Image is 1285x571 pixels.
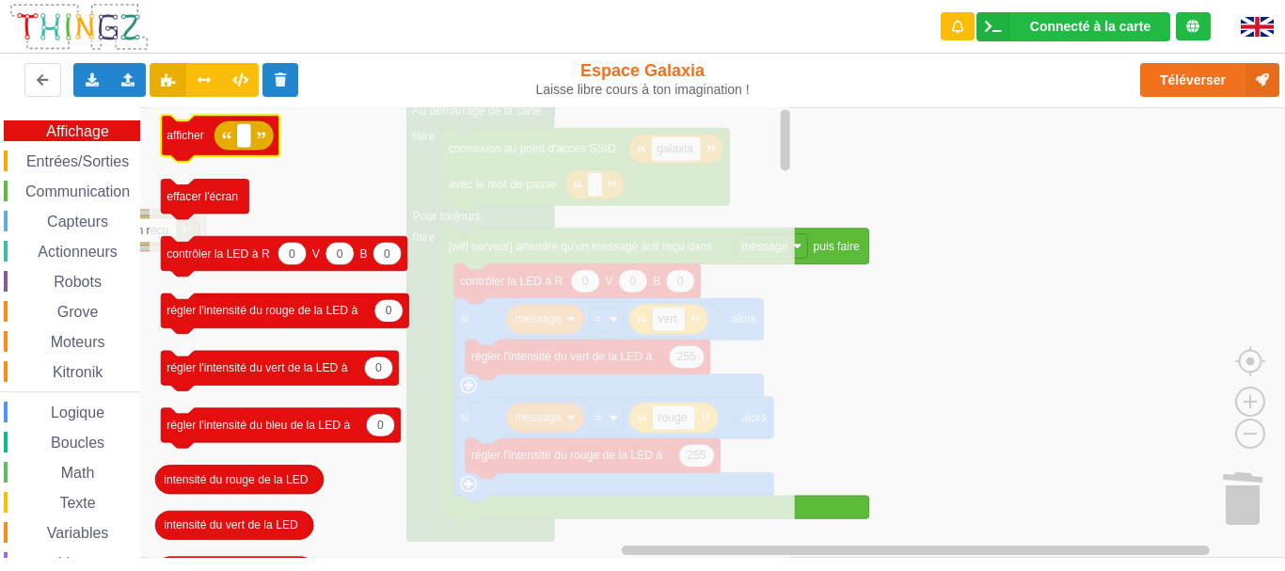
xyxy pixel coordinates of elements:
img: gb.png [1241,17,1274,37]
text: 0 [384,246,390,260]
span: Kitronik [50,364,105,380]
div: Espace Galaxia [533,60,751,98]
text: bien recu [121,224,168,237]
text: régler l'intensité du bleu de la LED à [167,419,350,432]
div: Ta base fonctionne bien ! [976,12,1170,41]
span: Logique [48,404,107,420]
text: régler l'intensité du rouge de la LED à [167,304,357,317]
span: Entrées/Sorties [24,153,132,169]
text: contrôler la LED à R [167,246,270,260]
span: Grove [55,304,102,320]
button: Téléverser [1140,63,1279,97]
text: 0 [377,419,384,432]
span: Listes [56,555,101,571]
text: afficher [167,129,204,142]
text: effacer l'écran [167,190,238,203]
span: Actionneurs [35,244,120,260]
span: Affichage [43,123,111,139]
span: Capteurs [44,214,111,230]
span: Communication [23,183,133,199]
text: intensité du rouge de la LED [164,473,309,486]
span: Variables [44,525,112,541]
text: 0 [375,361,382,374]
span: Texte [56,495,98,511]
text: 0 [386,304,392,317]
img: thingz_logo.png [8,2,150,52]
text: intensité du vert de la LED [164,518,298,531]
text: puis faire [813,240,860,253]
text: 0 [337,246,343,260]
text: régler l'intensité du vert de la LED à [167,361,347,374]
div: Laisse libre cours à ton imagination ! [533,82,751,98]
div: Tu es connecté au serveur de création de Thingz [1176,12,1211,40]
div: Connecté à la carte [1030,20,1150,33]
text: B [359,246,367,260]
text: V [312,246,321,260]
span: Math [58,465,98,481]
span: Robots [51,274,104,290]
span: Moteurs [48,334,108,350]
span: Boucles [48,435,107,451]
text: 0 [289,246,295,260]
